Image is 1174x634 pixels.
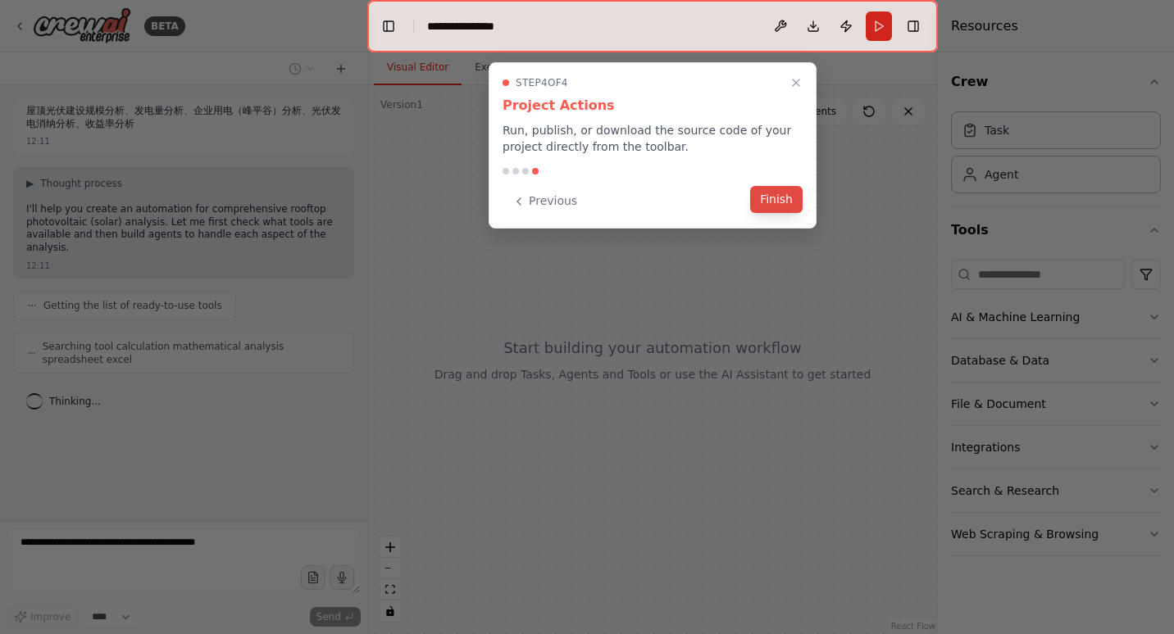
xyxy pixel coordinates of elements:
p: Run, publish, or download the source code of your project directly from the toolbar. [503,122,803,155]
h3: Project Actions [503,96,803,115]
button: Previous [503,188,587,215]
button: Finish [750,186,803,213]
span: Step 4 of 4 [516,76,568,89]
button: Close walkthrough [786,73,806,93]
button: Hide left sidebar [377,15,400,38]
